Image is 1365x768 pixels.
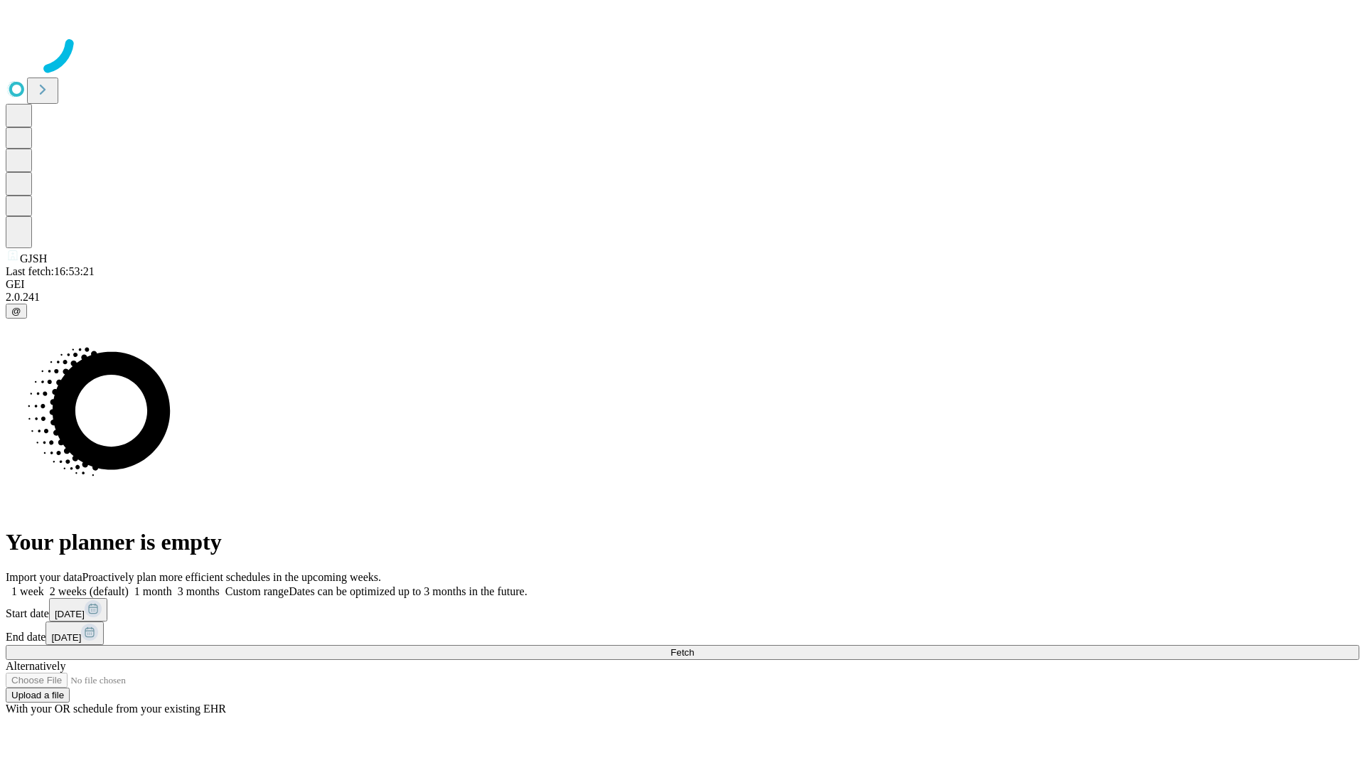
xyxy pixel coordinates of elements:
[20,252,47,265] span: GJSH
[55,609,85,619] span: [DATE]
[49,598,107,622] button: [DATE]
[134,585,172,597] span: 1 month
[6,598,1359,622] div: Start date
[6,703,226,715] span: With your OR schedule from your existing EHR
[6,278,1359,291] div: GEI
[6,688,70,703] button: Upload a file
[289,585,527,597] span: Dates can be optimized up to 3 months in the future.
[6,529,1359,555] h1: Your planner is empty
[82,571,381,583] span: Proactively plan more efficient schedules in the upcoming weeks.
[225,585,289,597] span: Custom range
[51,632,81,643] span: [DATE]
[50,585,129,597] span: 2 weeks (default)
[45,622,104,645] button: [DATE]
[6,622,1359,645] div: End date
[6,571,82,583] span: Import your data
[6,645,1359,660] button: Fetch
[6,660,65,672] span: Alternatively
[6,265,95,277] span: Last fetch: 16:53:21
[6,304,27,319] button: @
[670,647,694,658] span: Fetch
[11,585,44,597] span: 1 week
[6,291,1359,304] div: 2.0.241
[11,306,21,316] span: @
[178,585,220,597] span: 3 months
